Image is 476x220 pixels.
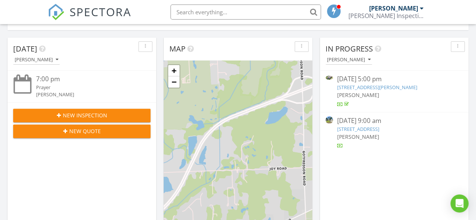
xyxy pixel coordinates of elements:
a: [STREET_ADDRESS] [337,126,379,132]
span: [DATE] [13,44,37,54]
div: Holsey Inspections & Consulting [348,12,424,20]
a: Zoom out [168,76,179,88]
div: [PERSON_NAME] [369,5,418,12]
a: [STREET_ADDRESS][PERSON_NAME] [337,84,417,91]
div: Prayer [36,84,139,91]
div: [PERSON_NAME] [15,57,58,62]
input: Search everything... [170,5,321,20]
a: Zoom in [168,65,179,76]
img: The Best Home Inspection Software - Spectora [48,4,64,20]
button: [PERSON_NAME] [325,55,372,65]
a: [DATE] 5:00 pm [STREET_ADDRESS][PERSON_NAME] [PERSON_NAME] [325,74,463,108]
a: SPECTORA [48,10,131,26]
span: SPECTORA [70,4,131,20]
div: [PERSON_NAME] [36,91,139,98]
div: Open Intercom Messenger [450,194,468,212]
button: New Quote [13,124,151,138]
span: In Progress [325,44,373,54]
span: New Quote [69,127,101,135]
button: New Inspection [13,109,151,122]
button: [PERSON_NAME] [13,55,60,65]
span: New Inspection [63,111,107,119]
img: 9278766%2Fcover_photos%2Fqug69tdc3AvepYnf1kn3%2Fsmall.jpg [325,76,333,80]
a: [DATE] 9:00 am [STREET_ADDRESS] [PERSON_NAME] [325,116,463,150]
div: 7:00 pm [36,74,139,84]
div: [DATE] 9:00 am [337,116,451,126]
span: [PERSON_NAME] [337,133,379,140]
div: [DATE] 5:00 pm [337,74,451,84]
div: [PERSON_NAME] [327,57,371,62]
img: streetview [325,116,333,124]
span: Map [169,44,186,54]
span: [PERSON_NAME] [337,91,379,99]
